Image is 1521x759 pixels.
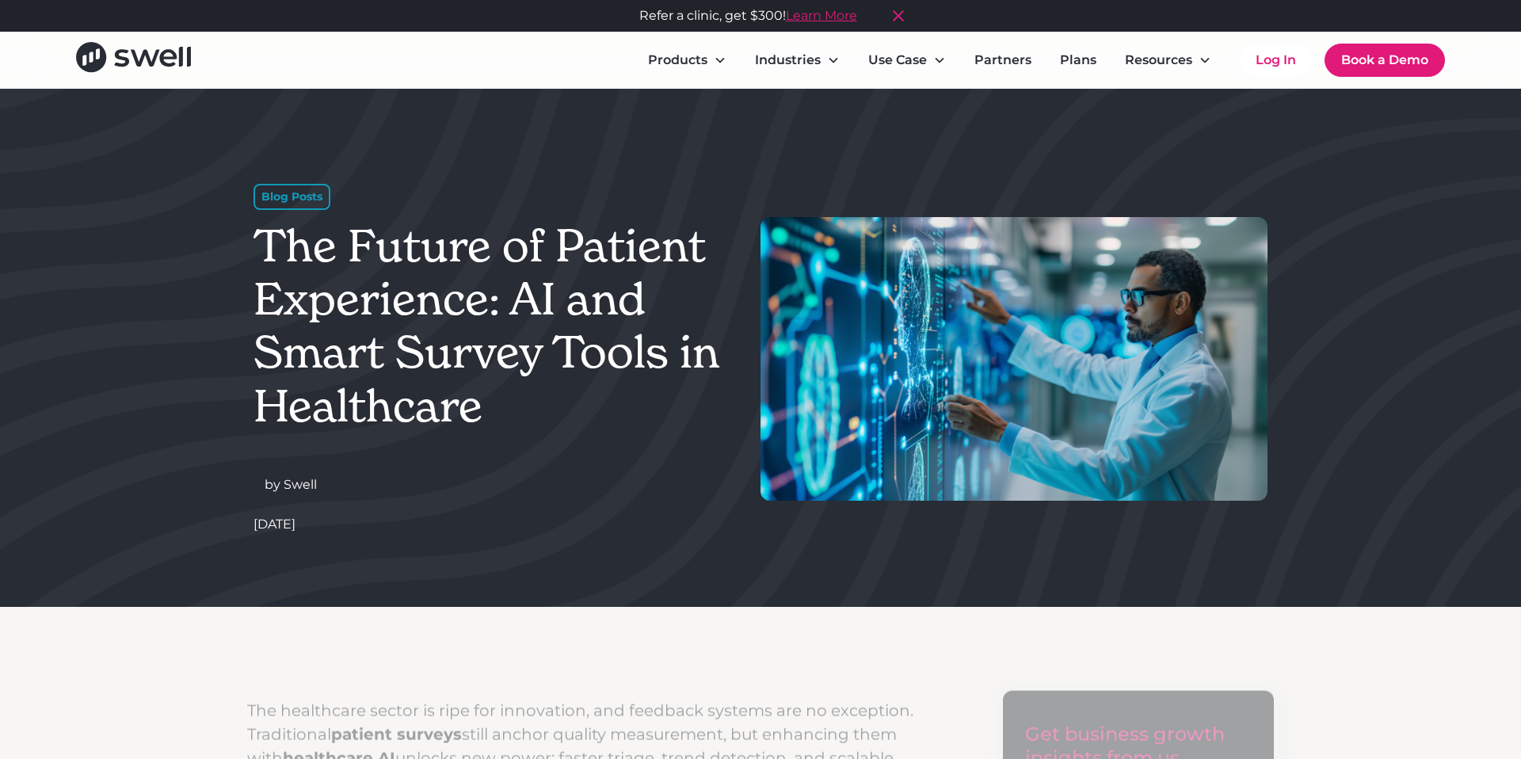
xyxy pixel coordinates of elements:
[253,219,727,433] h1: The Future of Patient Experience: AI and Smart Survey Tools in Healthcare
[635,44,739,76] div: Products
[742,44,852,76] div: Industries
[856,44,959,76] div: Use Case
[868,51,927,70] div: Use Case
[331,724,462,743] strong: patient surveys
[786,6,857,25] a: Learn More
[1125,51,1192,70] div: Resources
[962,44,1044,76] a: Partners
[1325,44,1445,77] a: Book a Demo
[1112,44,1224,76] div: Resources
[648,51,707,70] div: Products
[265,475,280,494] div: by
[253,184,330,210] div: Blog Posts
[1240,44,1312,76] a: Log In
[253,515,295,534] div: [DATE]
[76,42,191,78] a: home
[284,475,317,494] div: Swell
[1047,44,1109,76] a: Plans
[639,6,857,25] div: Refer a clinic, get $300!
[755,51,821,70] div: Industries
